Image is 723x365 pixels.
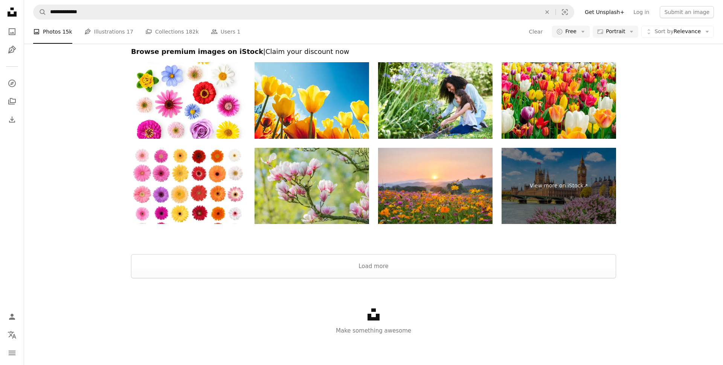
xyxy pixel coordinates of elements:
span: Free [565,28,577,35]
button: Sort byRelevance [641,26,714,38]
span: Relevance [654,28,701,35]
button: Search Unsplash [34,5,46,19]
button: Menu [5,345,20,360]
img: Mother and daughter planting flowers in garden [378,62,493,139]
span: 182k [186,28,199,36]
a: Get Unsplash+ [580,6,629,18]
a: Download History [5,112,20,127]
img: Daisies [131,148,246,224]
a: Home — Unsplash [5,5,20,21]
p: Make something awesome [24,326,723,335]
button: Free [552,26,590,38]
button: Language [5,327,20,342]
a: Users 1 [211,20,241,44]
img: Daisy summer flowers pattern collection isolated on white background [131,62,246,139]
img: Tulip Field [255,62,369,139]
button: Submit an image [660,6,714,18]
a: Log in [629,6,654,18]
img: Many colorful tulips close-up in the garden of Keukenhof park. Floral background with spring bulb... [502,62,616,139]
button: Visual search [556,5,574,19]
a: Collections 182k [145,20,199,44]
a: Log in / Sign up [5,309,20,324]
span: | Claim your discount now [263,48,349,55]
span: 1 [237,28,240,36]
span: 17 [127,28,133,36]
img: spring magnolia and blue sky [255,148,369,224]
button: Clear [529,26,543,38]
a: Illustrations [5,42,20,57]
button: Clear [539,5,555,19]
a: Illustrations 17 [84,20,133,44]
a: Collections [5,94,20,109]
a: Photos [5,24,20,39]
button: Portrait [593,26,638,38]
a: View more on iStock↗ [502,148,616,224]
form: Find visuals sitewide [33,5,574,20]
img: Sunset over mountain with cosmos blooming [378,148,493,224]
button: Load more [131,254,616,278]
span: Portrait [606,28,625,35]
h2: Browse premium images on iStock [131,47,616,56]
span: Sort by [654,28,673,34]
a: Explore [5,76,20,91]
